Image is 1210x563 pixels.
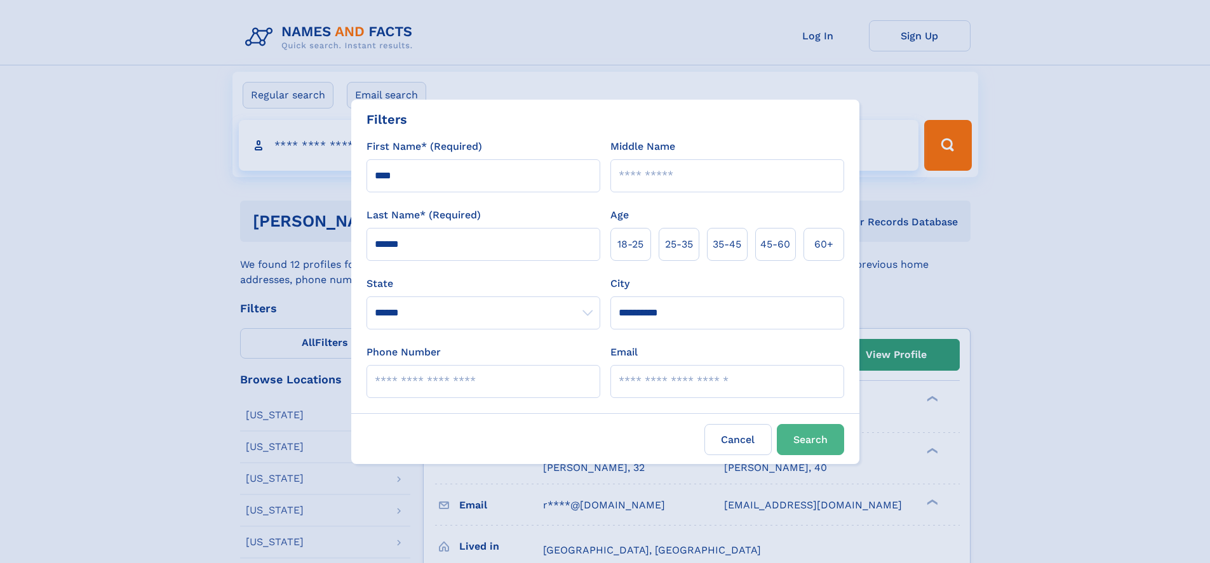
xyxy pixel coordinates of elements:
[366,276,600,291] label: State
[610,276,629,291] label: City
[760,237,790,252] span: 45‑60
[617,237,643,252] span: 18‑25
[665,237,693,252] span: 25‑35
[610,345,638,360] label: Email
[814,237,833,252] span: 60+
[713,237,741,252] span: 35‑45
[704,424,772,455] label: Cancel
[777,424,844,455] button: Search
[610,139,675,154] label: Middle Name
[366,139,482,154] label: First Name* (Required)
[610,208,629,223] label: Age
[366,208,481,223] label: Last Name* (Required)
[366,110,407,129] div: Filters
[366,345,441,360] label: Phone Number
